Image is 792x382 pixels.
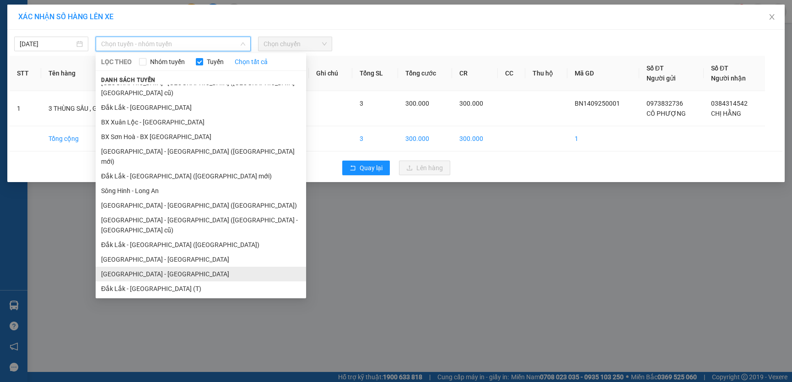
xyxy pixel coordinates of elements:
th: Tổng cước [398,56,452,91]
th: Tên hàng [41,56,195,91]
span: DĐ: [78,48,92,57]
span: Danh sách tuyến [96,76,161,84]
li: Đắk Lắk - [GEOGRAPHIC_DATA] (T) [96,281,306,296]
span: Nhóm tuyến [146,57,189,67]
input: 14/09/2025 [20,39,75,49]
td: 1 [567,126,639,151]
span: Nhận: [78,9,100,18]
th: Thu hộ [525,56,567,91]
td: 1 [10,91,41,126]
span: CÔ PHƯỢNG [647,110,686,117]
li: [GEOGRAPHIC_DATA] - [GEOGRAPHIC_DATA] [96,267,306,281]
span: 3 [360,100,363,107]
li: Sông Hinh - Long An [96,183,306,198]
li: Đắk Lắk - [GEOGRAPHIC_DATA] [96,100,306,115]
th: Mã GD [567,56,639,91]
li: [GEOGRAPHIC_DATA] - [GEOGRAPHIC_DATA] ([GEOGRAPHIC_DATA] - [GEOGRAPHIC_DATA] cũ) [96,213,306,237]
span: Quay lại [360,163,383,173]
button: Close [759,5,785,30]
th: CC [498,56,525,91]
span: Số ĐT [647,65,664,72]
span: LỌC THEO [101,57,132,67]
li: [GEOGRAPHIC_DATA] - [GEOGRAPHIC_DATA] [96,252,306,267]
span: close [768,13,776,21]
li: [GEOGRAPHIC_DATA] - [GEOGRAPHIC_DATA] ([GEOGRAPHIC_DATA] mới) [96,144,306,169]
span: down [240,41,246,47]
th: STT [10,56,41,91]
th: Tổng SL [352,56,398,91]
div: DỌC ĐƯỜNG [78,8,142,30]
li: [GEOGRAPHIC_DATA] - [GEOGRAPHIC_DATA] ([GEOGRAPHIC_DATA]) [96,198,306,213]
th: Ghi chú [309,56,353,91]
span: Người nhận [711,75,746,82]
li: Đắk Lắk - [GEOGRAPHIC_DATA] ([GEOGRAPHIC_DATA] mới) [96,169,306,183]
td: 300.000 [452,126,498,151]
span: 300.000 [459,100,483,107]
button: rollbackQuay lại [342,161,390,175]
div: 0907889098 [78,30,142,43]
span: CHỊ HẰNG [711,110,741,117]
td: 3 THÙNG SẦU , GỌI TRƯỚC 15P RA LẤY [41,91,195,126]
li: BX Sơn Hoà - BX [GEOGRAPHIC_DATA] [96,129,306,144]
th: CR [452,56,498,91]
span: Gửi: [8,9,22,18]
span: Chọn chuyến [264,37,327,51]
span: 300.000 [405,100,429,107]
li: Đắk Lắk - [GEOGRAPHIC_DATA] ([GEOGRAPHIC_DATA]) [96,237,306,252]
li: [GEOGRAPHIC_DATA] - [GEOGRAPHIC_DATA] ([GEOGRAPHIC_DATA] - [GEOGRAPHIC_DATA] cũ) [96,75,306,100]
span: Tuyến [203,57,227,67]
span: XÁC NHẬN SỐ HÀNG LÊN XE [18,12,113,21]
td: 300.000 [398,126,452,151]
span: 0384314542 [711,100,748,107]
a: Chọn tất cả [235,57,268,67]
td: Tổng cộng [41,126,195,151]
span: KCN HẢI SƠN ĐỨC HÒA L,A [78,43,141,107]
td: 3 [352,126,398,151]
div: 0969625657 [8,19,72,32]
button: uploadLên hàng [399,161,450,175]
span: BN1409250001 [575,100,620,107]
span: Số ĐT [711,65,728,72]
li: BX Xuân Lộc - [GEOGRAPHIC_DATA] [96,115,306,129]
span: rollback [350,165,356,172]
span: 0973832736 [647,100,683,107]
span: Chọn tuyến - nhóm tuyến [101,37,245,51]
span: Người gửi [647,75,676,82]
div: Buôn Nia [8,8,72,19]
